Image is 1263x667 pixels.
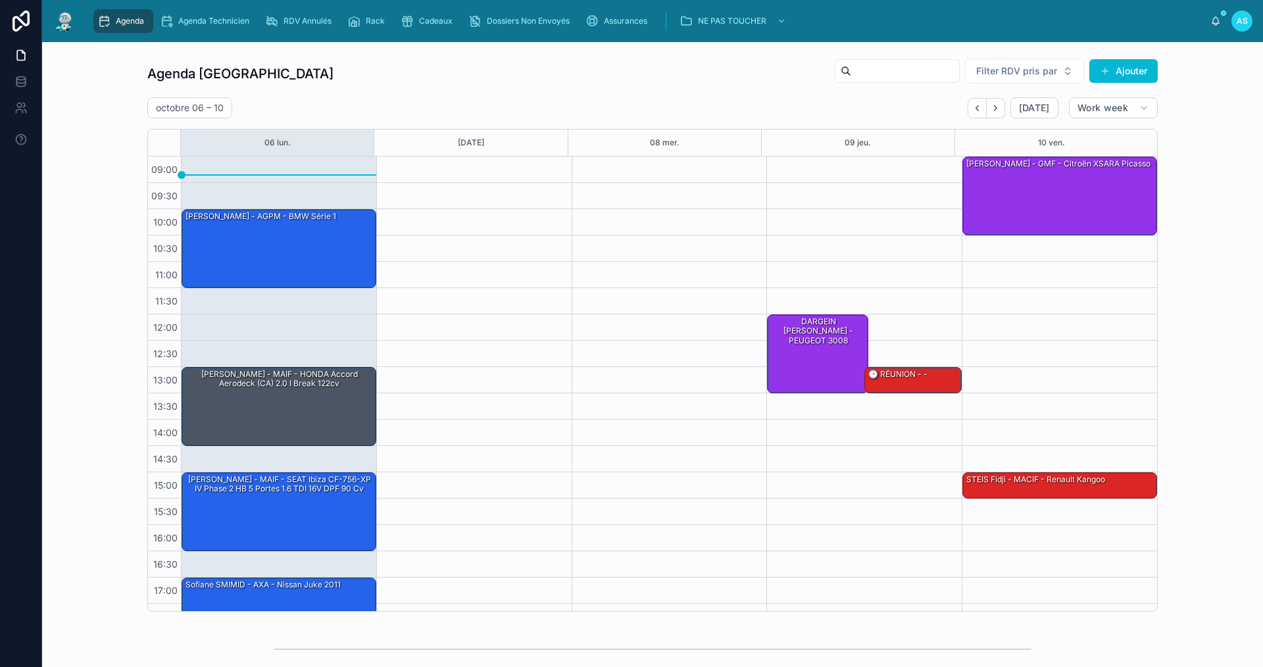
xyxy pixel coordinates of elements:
span: 11:30 [152,295,181,307]
div: [PERSON_NAME] - MAIF - SEAT Ibiza CF-756-XP IV Phase 2 HB 5 Portes 1.6 TDI 16V DPF 90 cv [184,474,375,495]
button: 06 lun. [264,130,291,156]
span: 11:00 [152,269,181,280]
span: 09:30 [148,190,181,201]
div: [PERSON_NAME] - MAIF - SEAT Ibiza CF-756-XP IV Phase 2 HB 5 Portes 1.6 TDI 16V DPF 90 cv [182,473,376,551]
span: 14:00 [150,427,181,438]
div: 🕒 RÉUNION - - [867,368,929,380]
div: [PERSON_NAME] - GMF - Citroën XSARA Picasso [963,157,1156,235]
span: 17:00 [151,585,181,596]
div: [PERSON_NAME] - GMF - Citroën XSARA Picasso [965,158,1152,170]
a: Dossiers Non Envoyés [464,9,579,33]
span: 16:00 [150,532,181,543]
button: Next [987,98,1005,118]
span: Agenda Technicien [178,16,249,26]
span: Work week [1077,102,1128,114]
button: Ajouter [1089,59,1158,83]
button: 08 mer. [650,130,680,156]
span: 12:30 [150,348,181,359]
span: Filter RDV pris par [976,64,1057,78]
span: Rack [366,16,385,26]
span: NE PAS TOUCHER [698,16,766,26]
a: NE PAS TOUCHER [676,9,793,33]
button: Select Button [965,59,1084,84]
a: Agenda [93,9,153,33]
span: 16:30 [150,558,181,570]
div: STEIS Fidji - MACIF - Renault kangoo [965,474,1106,485]
span: 14:30 [150,453,181,464]
span: 10:30 [150,243,181,254]
span: Agenda [116,16,144,26]
button: [DATE] [1010,97,1058,118]
h1: Agenda [GEOGRAPHIC_DATA] [147,64,334,83]
div: scrollable content [87,7,1210,36]
button: 10 ven. [1038,130,1065,156]
span: AS [1237,16,1248,26]
a: Cadeaux [397,9,462,33]
span: 09:00 [148,164,181,175]
div: Sofiane SMIMID - AXA - Nissan Juke 2011 [184,579,342,591]
span: 13:30 [150,401,181,412]
div: [PERSON_NAME] - AGPM - BMW série 1 [184,210,337,222]
span: 15:30 [151,506,181,517]
span: 10:00 [150,216,181,228]
a: Agenda Technicien [156,9,259,33]
span: 15:00 [151,480,181,491]
div: Sofiane SMIMID - AXA - Nissan Juke 2011 [182,578,376,630]
button: 09 jeu. [845,130,871,156]
a: RDV Annulés [261,9,341,33]
span: Assurances [604,16,647,26]
div: [PERSON_NAME] - MAIF - HONDA Accord Aerodeck (CA) 2.0 i Break 122cv [182,368,376,445]
span: 12:00 [150,322,181,333]
div: [PERSON_NAME] - AGPM - BMW série 1 [182,210,376,287]
div: [PERSON_NAME] - MAIF - HONDA Accord Aerodeck (CA) 2.0 i Break 122cv [184,368,375,390]
img: App logo [53,11,76,32]
button: Work week [1069,97,1158,118]
a: Assurances [582,9,656,33]
button: [DATE] [458,130,484,156]
span: 13:00 [150,374,181,385]
div: DARGEIN [PERSON_NAME] - PEUGEOT 3008 [768,315,868,393]
span: Dossiers Non Envoyés [487,16,570,26]
div: STEIS Fidji - MACIF - Renault kangoo [963,473,1156,498]
span: 17:30 [151,611,181,622]
div: 🕒 RÉUNION - - [865,368,961,393]
div: DARGEIN [PERSON_NAME] - PEUGEOT 3008 [770,316,867,347]
span: [DATE] [1019,102,1050,114]
span: RDV Annulés [284,16,332,26]
button: Back [968,98,987,118]
h2: octobre 06 – 10 [156,101,224,114]
span: Cadeaux [419,16,453,26]
a: Rack [343,9,394,33]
